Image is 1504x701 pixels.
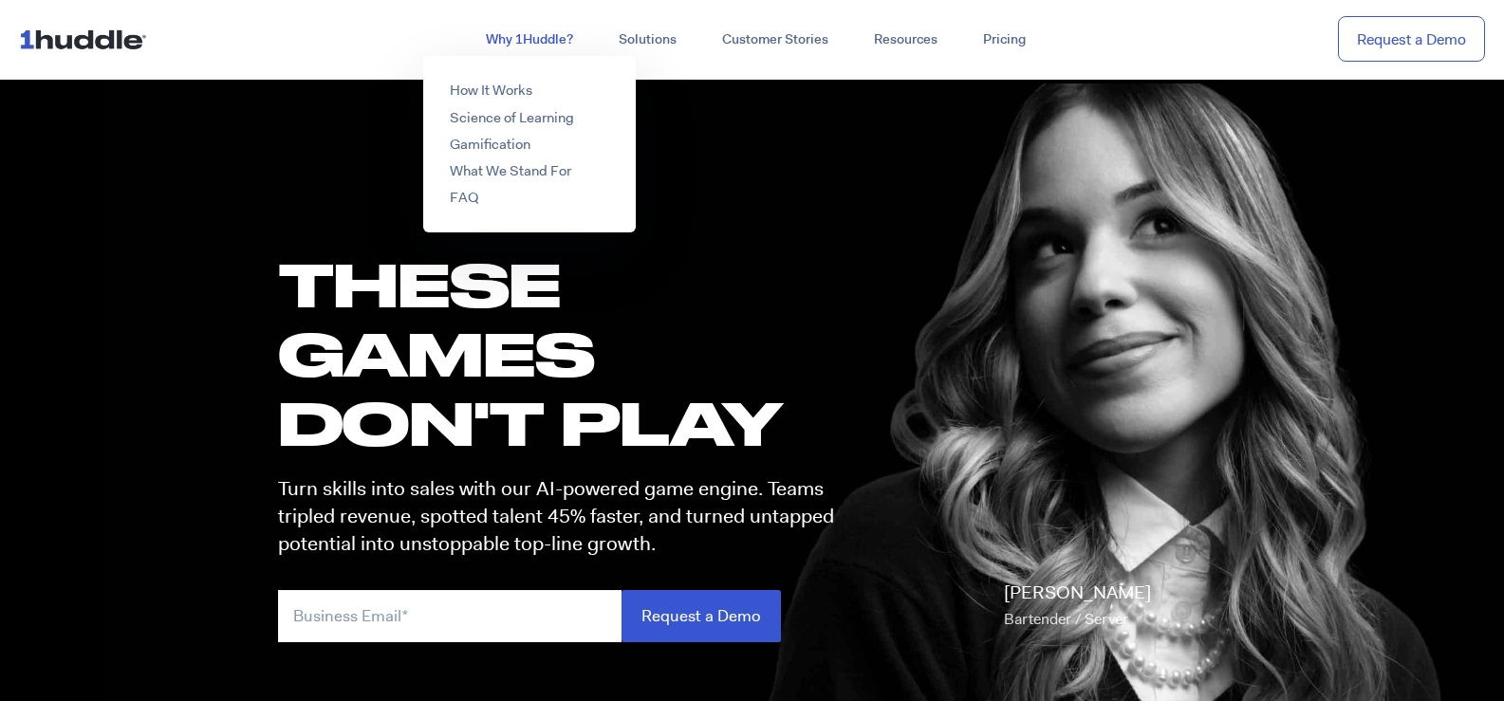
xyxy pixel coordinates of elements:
[19,21,155,57] img: ...
[450,188,478,207] a: FAQ
[450,81,532,100] a: How It Works
[450,161,571,180] a: What We Stand For
[596,23,699,57] a: Solutions
[1004,580,1151,633] p: [PERSON_NAME]
[960,23,1049,57] a: Pricing
[463,23,596,57] a: Why 1Huddle?
[699,23,851,57] a: Customer Stories
[278,249,851,458] h1: these GAMES DON'T PLAY
[1338,16,1485,63] a: Request a Demo
[450,135,530,154] a: Gamification
[278,475,851,559] p: Turn skills into sales with our AI-powered game engine. Teams tripled revenue, spotted talent 45%...
[1004,609,1128,629] span: Bartender / Server
[278,590,622,642] input: Business Email*
[450,108,574,127] a: Science of Learning
[851,23,960,57] a: Resources
[622,590,781,642] input: Request a Demo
